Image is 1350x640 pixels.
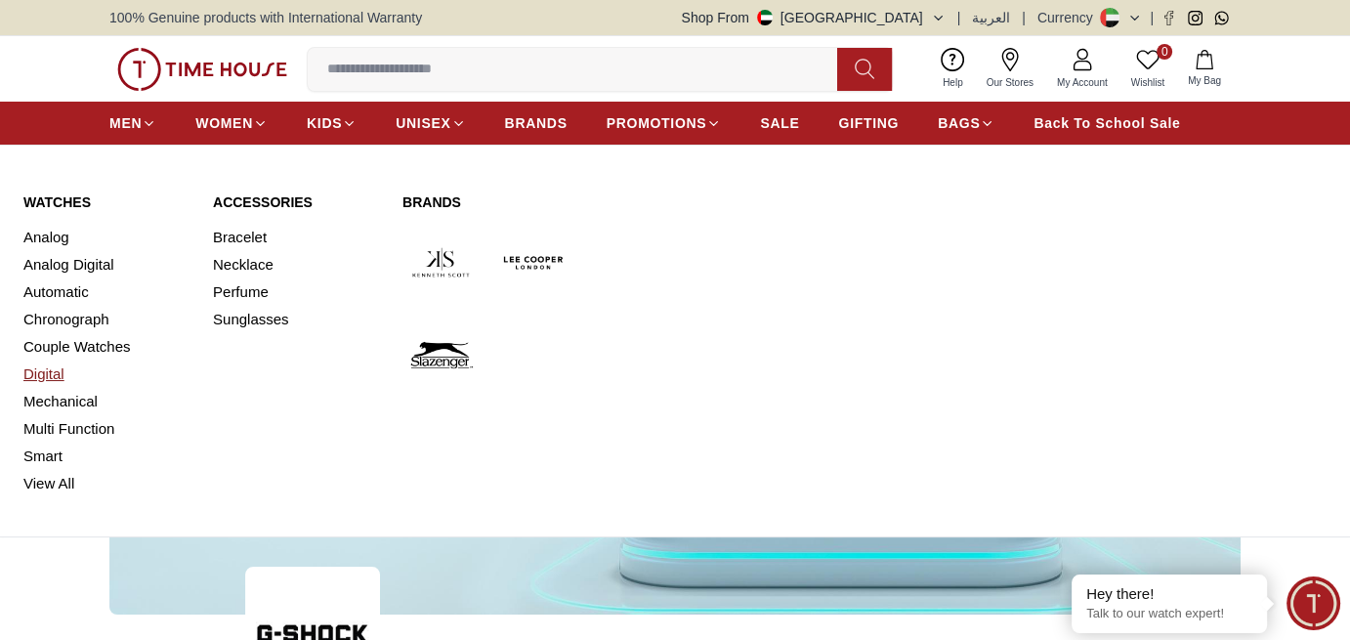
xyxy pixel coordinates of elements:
[1188,11,1202,25] a: Instagram
[23,224,190,251] a: Analog
[757,10,773,25] img: United Arab Emirates
[607,106,722,141] a: PROMOTIONS
[23,278,190,306] a: Automatic
[1034,106,1180,141] a: Back To School Sale
[117,48,287,91] img: ...
[938,106,994,141] a: BAGS
[396,106,465,141] a: UNISEX
[23,388,190,415] a: Mechanical
[979,75,1041,90] span: Our Stores
[195,113,253,133] span: WOMEN
[23,443,190,470] a: Smart
[195,106,268,141] a: WOMEN
[23,470,190,497] a: View All
[505,106,568,141] a: BRANDS
[402,317,480,394] img: Slazenger
[213,251,379,278] a: Necklace
[935,75,971,90] span: Help
[931,44,975,94] a: Help
[307,113,342,133] span: KIDS
[760,113,799,133] span: SALE
[1214,11,1229,25] a: Whatsapp
[23,361,190,388] a: Digital
[1119,44,1176,94] a: 0Wishlist
[760,106,799,141] a: SALE
[838,106,899,141] a: GIFTING
[1161,11,1176,25] a: Facebook
[23,306,190,333] a: Chronograph
[838,113,899,133] span: GIFTING
[607,113,707,133] span: PROMOTIONS
[307,106,357,141] a: KIDS
[1086,584,1252,604] div: Hey there!
[109,106,156,141] a: MEN
[1180,73,1229,88] span: My Bag
[682,8,946,27] button: Shop From[GEOGRAPHIC_DATA]
[1049,75,1116,90] span: My Account
[1086,606,1252,622] p: Talk to our watch expert!
[109,8,422,27] span: 100% Genuine products with International Warranty
[957,8,961,27] span: |
[23,415,190,443] a: Multi Function
[402,224,480,301] img: Kenneth Scott
[1022,8,1026,27] span: |
[495,224,572,301] img: Lee Cooper
[396,113,450,133] span: UNISEX
[1037,8,1101,27] div: Currency
[213,278,379,306] a: Perfume
[1034,113,1180,133] span: Back To School Sale
[213,306,379,333] a: Sunglasses
[23,251,190,278] a: Analog Digital
[505,113,568,133] span: BRANDS
[1157,44,1172,60] span: 0
[1176,46,1233,92] button: My Bag
[1123,75,1172,90] span: Wishlist
[681,224,758,301] img: Tornado
[402,192,758,212] a: Brands
[938,113,980,133] span: BAGS
[109,113,142,133] span: MEN
[23,333,190,361] a: Couple Watches
[1150,8,1154,27] span: |
[23,192,190,212] a: Watches
[1287,576,1340,630] div: Chat Widget
[588,224,665,301] img: Quantum
[975,44,1045,94] a: Our Stores
[972,8,1010,27] button: العربية
[213,224,379,251] a: Bracelet
[213,192,379,212] a: Accessories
